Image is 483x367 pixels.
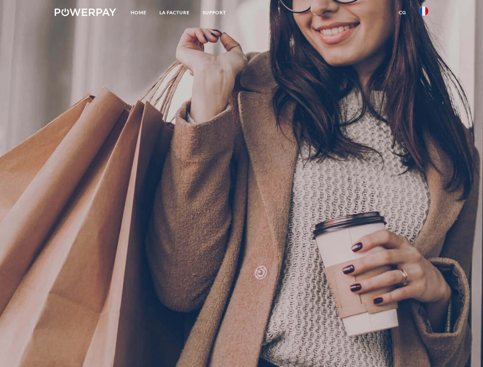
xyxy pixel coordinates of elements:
[196,6,233,19] a: Support
[153,6,196,19] a: LA FACTURE
[55,8,116,16] img: logo-powerpay-white.svg
[392,6,413,19] a: CG
[419,6,428,16] img: fr
[124,6,153,19] a: Home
